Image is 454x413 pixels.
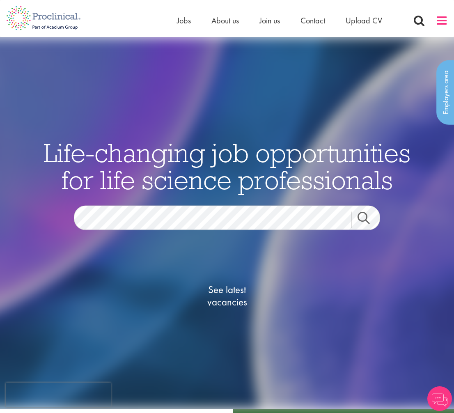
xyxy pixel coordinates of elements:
a: Job search submit button [351,212,386,228]
iframe: reCAPTCHA [6,383,111,407]
a: About us [211,15,239,26]
span: See latest vacancies [186,284,268,308]
span: Life-changing job opportunities for life science professionals [44,136,410,196]
a: Upload CV [346,15,382,26]
a: Join us [259,15,280,26]
a: Jobs [177,15,191,26]
a: See latestvacancies [186,251,268,341]
a: Contact [300,15,325,26]
img: Chatbot [427,386,452,411]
